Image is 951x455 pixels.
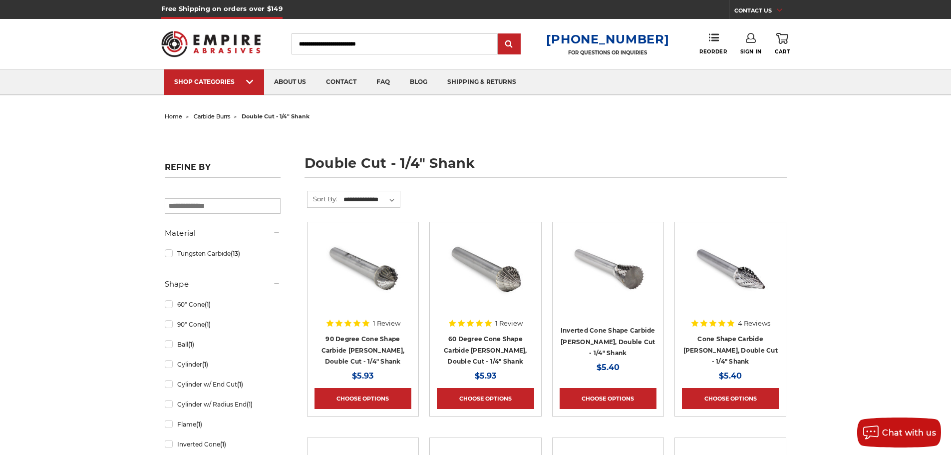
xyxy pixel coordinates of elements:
h1: double cut - 1/4" shank [305,156,787,178]
span: (1) [247,401,253,408]
div: SHOP CATEGORIES [174,78,254,85]
span: double cut - 1/4" shank [242,113,310,120]
select: Sort By: [342,192,400,207]
a: 90 Degree Cone Shape Carbide [PERSON_NAME], Double Cut - 1/4" Shank [321,335,405,365]
a: about us [264,69,316,95]
span: (1) [237,381,243,388]
span: $5.93 [475,371,496,381]
a: SK-3 90 degree cone shape carbide burr 1/4" shank [315,229,411,326]
img: Empire Abrasives [161,24,261,63]
a: SN-3 inverted cone shape carbide burr 1/4" shank [560,229,656,326]
span: 4 Reviews [738,320,770,327]
a: Cart [775,33,790,55]
a: SJ-3 60 degree cone shape carbide burr 1/4" shank [437,229,534,326]
a: Cone Shape Carbide [PERSON_NAME], Double Cut - 1/4" Shank [683,335,778,365]
a: Cylinder w/ Radius End [165,396,281,413]
span: Sign In [740,48,762,55]
h5: Material [165,227,281,239]
p: FOR QUESTIONS OR INQUIRIES [546,49,669,56]
img: SM-4 pointed cone shape carbide burr 1/4" shank [690,229,770,309]
span: (13) [231,250,240,257]
h5: Refine by [165,162,281,178]
span: 1 Review [373,320,400,327]
a: Cylinder w/ End Cut [165,376,281,393]
a: Choose Options [315,388,411,409]
span: $5.40 [719,371,742,381]
a: Cylinder [165,356,281,373]
a: contact [316,69,366,95]
span: (1) [220,441,226,448]
span: $5.40 [597,363,620,372]
span: (1) [188,341,194,348]
a: 60° Cone [165,296,281,313]
a: SM-4 pointed cone shape carbide burr 1/4" shank [682,229,779,326]
img: SN-3 inverted cone shape carbide burr 1/4" shank [568,229,648,309]
input: Submit [499,34,519,54]
button: Chat with us [857,418,941,448]
a: 90° Cone [165,316,281,333]
a: blog [400,69,437,95]
span: Reorder [699,48,727,55]
span: Cart [775,48,790,55]
span: (1) [202,361,208,368]
h5: Shape [165,278,281,290]
a: Choose Options [560,388,656,409]
a: Inverted Cone Shape Carbide [PERSON_NAME], Double Cut - 1/4" Shank [561,327,655,357]
a: home [165,113,182,120]
img: SJ-3 60 degree cone shape carbide burr 1/4" shank [445,229,525,309]
a: faq [366,69,400,95]
a: 60 Degree Cone Shape Carbide [PERSON_NAME], Double Cut - 1/4" Shank [444,335,527,365]
a: Choose Options [682,388,779,409]
label: Sort By: [308,191,337,206]
a: Ball [165,336,281,353]
span: (1) [205,301,211,308]
a: [PHONE_NUMBER] [546,32,669,46]
a: Inverted Cone [165,436,281,453]
a: CONTACT US [734,5,790,19]
span: 1 Review [495,320,523,327]
span: (1) [205,321,211,328]
a: carbide burrs [194,113,230,120]
a: Reorder [699,33,727,54]
a: Flame [165,416,281,433]
a: shipping & returns [437,69,526,95]
a: Tungsten Carbide [165,245,281,262]
span: $5.93 [352,371,373,381]
span: Chat with us [882,428,936,438]
a: Choose Options [437,388,534,409]
img: SK-3 90 degree cone shape carbide burr 1/4" shank [323,229,403,309]
span: (1) [196,421,202,428]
